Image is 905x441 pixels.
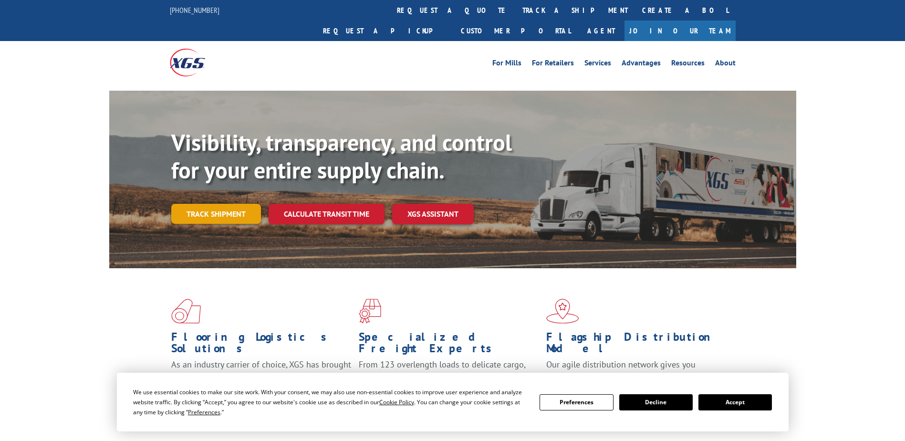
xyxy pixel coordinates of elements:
a: Join Our Team [624,21,736,41]
a: Resources [671,59,705,70]
span: As an industry carrier of choice, XGS has brought innovation and dedication to flooring logistics... [171,359,351,393]
img: xgs-icon-total-supply-chain-intelligence-red [171,299,201,324]
a: XGS ASSISTANT [392,204,474,224]
a: Agent [578,21,624,41]
img: xgs-icon-focused-on-flooring-red [359,299,381,324]
a: Calculate transit time [269,204,385,224]
h1: Specialized Freight Experts [359,331,539,359]
button: Decline [619,394,693,410]
a: For Mills [492,59,521,70]
span: Preferences [188,408,220,416]
a: For Retailers [532,59,574,70]
img: xgs-icon-flagship-distribution-model-red [546,299,579,324]
button: Accept [698,394,772,410]
a: Services [584,59,611,70]
a: Advantages [622,59,661,70]
button: Preferences [540,394,613,410]
a: [PHONE_NUMBER] [170,5,219,15]
b: Visibility, transparency, and control for your entire supply chain. [171,127,512,185]
div: Cookie Consent Prompt [117,373,789,431]
a: Track shipment [171,204,261,224]
span: Our agile distribution network gives you nationwide inventory management on demand. [546,359,722,381]
span: Cookie Policy [379,398,414,406]
a: About [715,59,736,70]
p: From 123 overlength loads to delicate cargo, our experienced staff knows the best way to move you... [359,359,539,401]
a: Customer Portal [454,21,578,41]
h1: Flagship Distribution Model [546,331,727,359]
h1: Flooring Logistics Solutions [171,331,352,359]
div: We use essential cookies to make our site work. With your consent, we may also use non-essential ... [133,387,528,417]
a: Request a pickup [316,21,454,41]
